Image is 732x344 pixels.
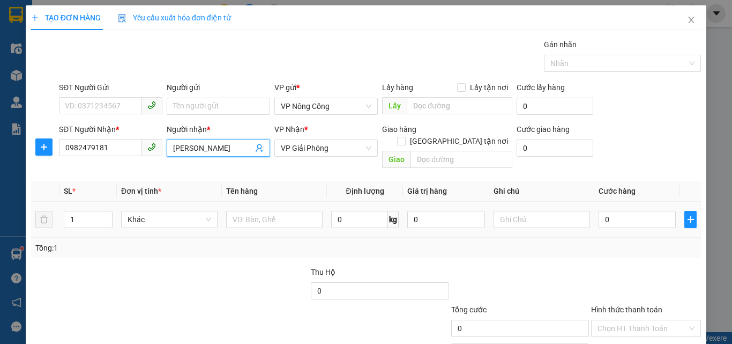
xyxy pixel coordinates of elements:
[466,82,512,93] span: Lấy tận nơi
[687,16,696,24] span: close
[676,5,706,35] button: Close
[407,211,484,228] input: 0
[407,97,512,114] input: Dọc đường
[494,211,590,228] input: Ghi Chú
[118,13,231,22] span: Yêu cầu xuất hóa đơn điện tử
[407,187,447,195] span: Giá trị hàng
[599,187,636,195] span: Cước hàng
[35,211,53,228] button: delete
[35,242,283,254] div: Tổng: 1
[226,187,258,195] span: Tên hàng
[382,151,410,168] span: Giao
[167,123,270,135] div: Người nhận
[489,181,594,202] th: Ghi chú
[226,211,323,228] input: VD: Bàn, Ghế
[128,211,211,228] span: Khác
[382,97,407,114] span: Lấy
[274,82,378,93] div: VP gửi
[544,40,577,49] label: Gán nhãn
[451,305,487,314] span: Tổng cước
[118,14,126,23] img: icon
[64,187,72,195] span: SL
[31,13,101,22] span: TẠO ĐƠN HÀNG
[684,211,697,228] button: plus
[147,101,156,109] span: phone
[382,83,413,92] span: Lấy hàng
[274,125,304,134] span: VP Nhận
[59,82,162,93] div: SĐT Người Gửi
[281,98,371,114] span: VP Nông Cống
[517,125,570,134] label: Cước giao hàng
[31,14,39,21] span: plus
[121,187,161,195] span: Đơn vị tính
[346,187,384,195] span: Định lượng
[591,305,662,314] label: Hình thức thanh toán
[147,143,156,151] span: phone
[685,215,696,224] span: plus
[517,98,593,115] input: Cước lấy hàng
[410,151,512,168] input: Dọc đường
[406,135,512,147] span: [GEOGRAPHIC_DATA] tận nơi
[281,140,371,156] span: VP Giải Phóng
[517,140,593,157] input: Cước giao hàng
[255,144,264,152] span: user-add
[388,211,399,228] span: kg
[59,123,162,135] div: SĐT Người Nhận
[36,143,52,151] span: plus
[311,268,335,276] span: Thu Hộ
[167,82,270,93] div: Người gửi
[382,125,416,134] span: Giao hàng
[35,138,53,156] button: plus
[517,83,565,92] label: Cước lấy hàng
